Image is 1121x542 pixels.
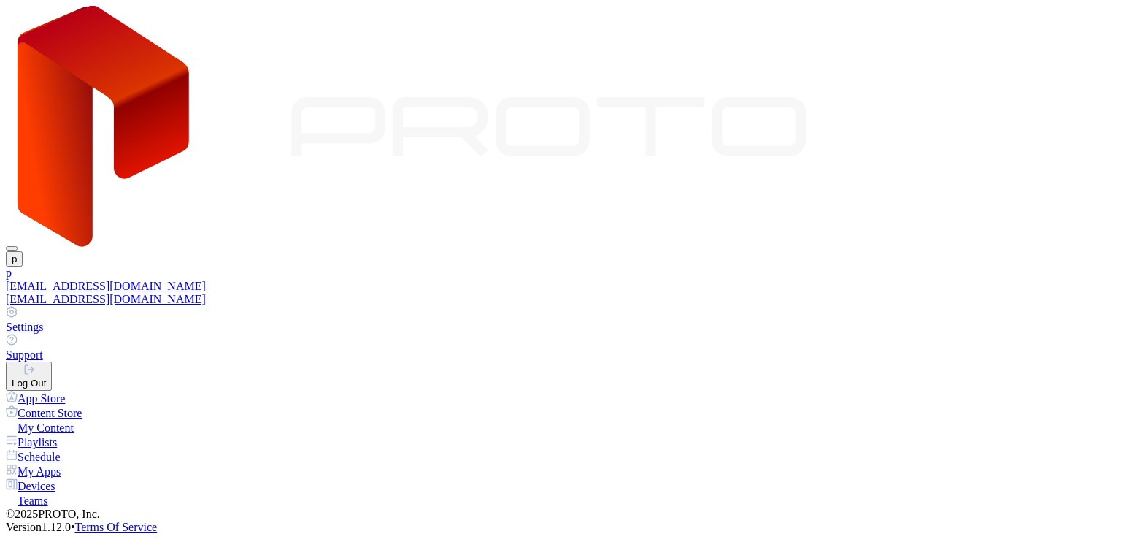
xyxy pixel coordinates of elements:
[6,478,1115,493] a: Devices
[6,306,1115,334] a: Settings
[6,348,1115,362] div: Support
[6,267,1115,280] div: p
[6,362,52,391] button: Log Out
[6,321,1115,334] div: Settings
[6,508,1115,521] div: © 2025 PROTO, Inc.
[6,464,1115,478] a: My Apps
[6,449,1115,464] a: Schedule
[6,334,1115,362] a: Support
[12,378,46,389] div: Log Out
[6,521,75,533] span: Version 1.12.0 •
[6,493,1115,508] a: Teams
[6,391,1115,405] a: App Store
[6,293,1115,306] div: [EMAIL_ADDRESS][DOMAIN_NAME]
[6,435,1115,449] a: Playlists
[6,405,1115,420] a: Content Store
[6,420,1115,435] a: My Content
[6,280,1115,293] div: [EMAIL_ADDRESS][DOMAIN_NAME]
[75,521,158,533] a: Terms Of Service
[6,267,1115,306] a: p[EMAIL_ADDRESS][DOMAIN_NAME][EMAIL_ADDRESS][DOMAIN_NAME]
[6,251,23,267] button: p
